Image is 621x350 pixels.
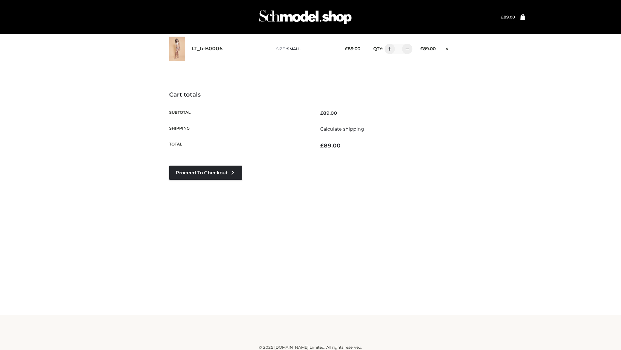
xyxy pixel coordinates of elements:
h4: Cart totals [169,91,452,99]
span: SMALL [287,46,300,51]
bdi: 89.00 [501,15,515,19]
bdi: 89.00 [345,46,360,51]
a: Remove this item [442,44,452,52]
span: £ [501,15,504,19]
a: £89.00 [501,15,515,19]
th: Subtotal [169,105,310,121]
a: Proceed to Checkout [169,166,242,180]
span: £ [345,46,348,51]
a: Calculate shipping [320,126,364,132]
a: LT_b-B0006 [192,46,223,52]
span: £ [320,142,324,149]
th: Shipping [169,121,310,137]
span: £ [320,110,323,116]
bdi: 89.00 [320,110,337,116]
bdi: 89.00 [320,142,341,149]
bdi: 89.00 [420,46,436,51]
img: Schmodel Admin 964 [257,4,354,30]
th: Total [169,137,310,154]
span: £ [420,46,423,51]
div: QTY: [367,44,410,54]
p: size : [276,46,335,52]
